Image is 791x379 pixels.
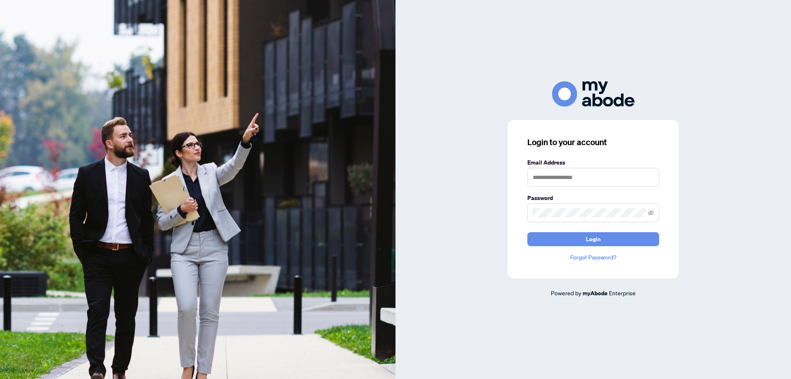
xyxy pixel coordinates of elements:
[552,81,634,106] img: ma-logo
[648,210,654,216] span: eye-invisible
[527,253,659,262] a: Forgot Password?
[586,233,601,246] span: Login
[527,193,659,202] label: Password
[609,289,636,297] span: Enterprise
[583,289,608,298] a: myAbode
[527,158,659,167] label: Email Address
[527,232,659,246] button: Login
[527,137,659,148] h3: Login to your account
[551,289,581,297] span: Powered by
